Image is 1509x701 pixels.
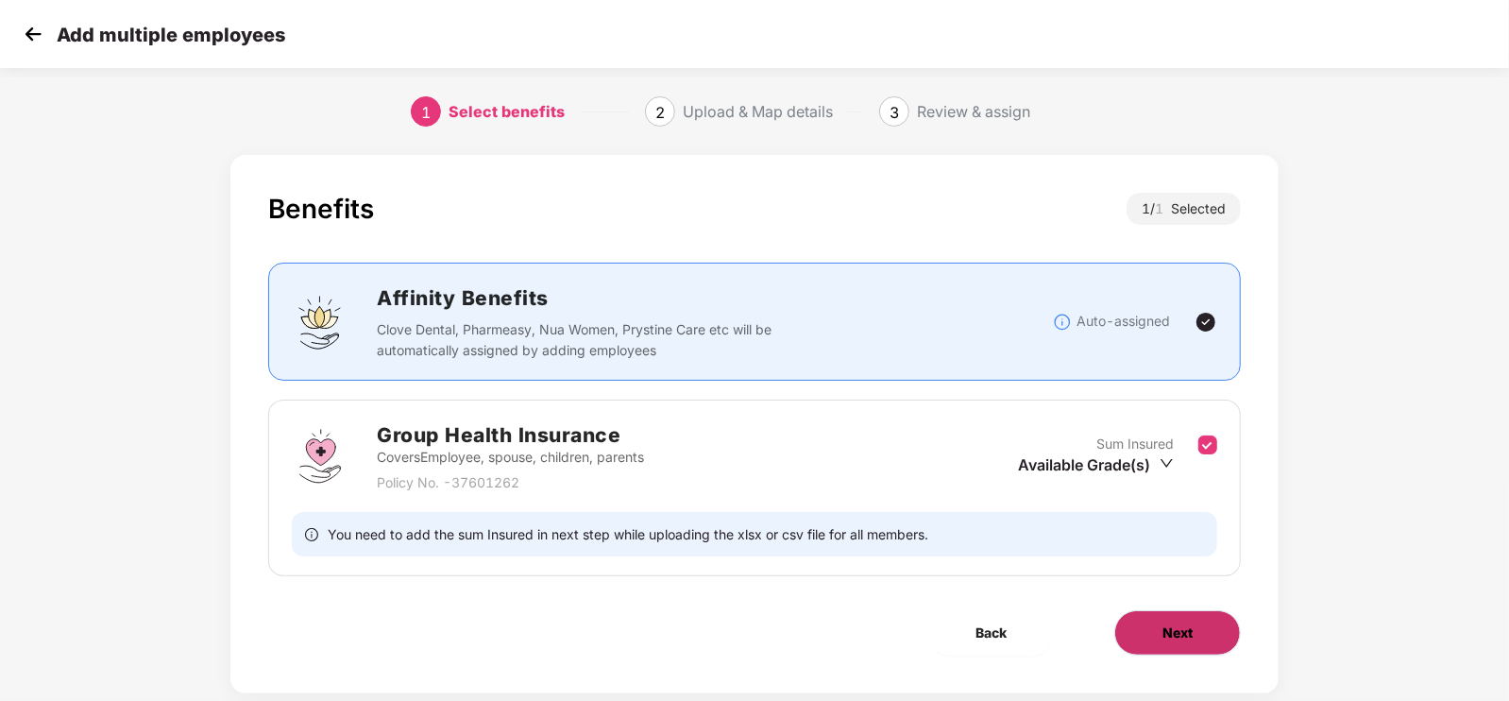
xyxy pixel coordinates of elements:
p: Add multiple employees [57,24,285,46]
span: 2 [655,103,665,122]
div: Upload & Map details [683,96,833,127]
button: Next [1114,610,1241,656]
span: Next [1162,623,1193,643]
span: 3 [890,103,899,122]
span: 1 [1155,200,1171,216]
p: Sum Insured [1096,434,1174,454]
span: You need to add the sum Insured in next step while uploading the xlsx or csv file for all members. [328,525,928,543]
span: info-circle [305,525,318,543]
h2: Group Health Insurance [377,419,644,451]
span: down [1160,456,1174,470]
button: Back [928,610,1054,656]
h2: Affinity Benefits [377,282,1053,314]
span: Back [975,623,1007,643]
p: Clove Dental, Pharmeasy, Nua Women, Prystine Care etc will be automatically assigned by adding em... [377,319,782,361]
p: Auto-assigned [1077,311,1170,332]
img: svg+xml;base64,PHN2ZyBpZD0iQWZmaW5pdHlfQmVuZWZpdHMiIGRhdGEtbmFtZT0iQWZmaW5pdHkgQmVuZWZpdHMiIHhtbG... [292,294,348,350]
img: svg+xml;base64,PHN2ZyB4bWxucz0iaHR0cDovL3d3dy53My5vcmcvMjAwMC9zdmciIHdpZHRoPSIzMCIgaGVpZ2h0PSIzMC... [19,20,47,48]
span: 1 [421,103,431,122]
img: svg+xml;base64,PHN2ZyBpZD0iSW5mb18tXzMyeDMyIiBkYXRhLW5hbWU9IkluZm8gLSAzMngzMiIgeG1sbnM9Imh0dHA6Ly... [1053,313,1072,332]
img: svg+xml;base64,PHN2ZyBpZD0iR3JvdXBfSGVhbHRoX0luc3VyYW5jZSIgZGF0YS1uYW1lPSJHcm91cCBIZWFsdGggSW5zdX... [292,428,348,485]
p: Policy No. - 37601262 [377,472,644,493]
div: Select benefits [449,96,565,127]
p: Covers Employee, spouse, children, parents [377,447,644,468]
div: Available Grade(s) [1018,454,1174,475]
div: 1 / Selected [1127,193,1241,225]
img: svg+xml;base64,PHN2ZyBpZD0iVGljay0yNHgyNCIgeG1sbnM9Imh0dHA6Ly93d3cudzMub3JnLzIwMDAvc3ZnIiB3aWR0aD... [1195,311,1217,333]
div: Benefits [268,193,374,225]
div: Review & assign [917,96,1030,127]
